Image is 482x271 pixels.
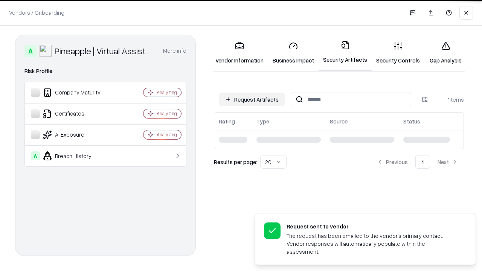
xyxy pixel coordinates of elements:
p: Results per page: [214,158,257,166]
div: Source [330,117,348,125]
div: Analyzing [157,131,177,138]
a: Vendor Information [211,35,268,70]
nav: pagination [371,155,464,169]
div: Risk Profile [24,67,186,76]
button: Request Artifacts [219,93,285,106]
div: AI Exposure [31,130,121,139]
p: Vendors / Onboarding [9,9,64,17]
div: Rating [219,117,235,125]
div: The request has been emailed to the vendor’s primary contact. Vendor responses will automatically... [287,232,458,256]
a: Gap Analysis [424,35,467,70]
div: A [31,151,40,160]
button: More info [163,44,186,58]
img: Pineapple | Virtual Assistant Agency [40,45,52,57]
a: Security Controls [372,35,424,70]
div: Status [403,117,420,125]
div: Analyzing [157,110,177,117]
div: Company Maturity [31,88,121,97]
div: Type [256,117,269,125]
a: Business Impact [268,35,319,70]
button: 1 [415,155,430,169]
div: Pineapple | Virtual Assistant Agency [55,45,154,57]
div: Request sent to vendor [287,222,458,230]
a: Security Artifacts [319,35,372,71]
div: Breach History [31,151,121,160]
div: 1 items [434,96,464,104]
div: A [24,45,37,57]
div: Certificates [31,109,121,118]
div: Analyzing [157,89,177,96]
